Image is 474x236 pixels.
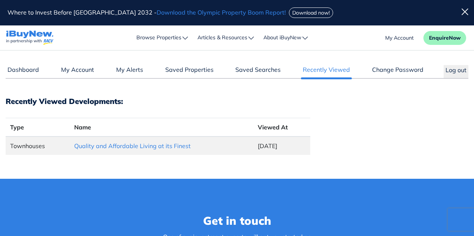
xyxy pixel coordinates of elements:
a: Dashboard [6,65,41,78]
button: Download now! [289,7,333,18]
td: Townhouses [6,137,70,155]
a: account [385,34,414,42]
h3: Get in touch [115,212,359,229]
span: Download the Olympic Property Boom Report! [157,9,286,16]
h3: Recently Viewed Developments: [6,96,468,106]
a: My Alerts [114,65,145,78]
button: Log out [444,65,468,78]
a: Recently Viewed [301,65,352,78]
a: My Account [59,65,96,78]
a: Saved Properties [163,65,215,78]
th: Name [70,118,253,137]
td: [DATE] [253,137,310,155]
button: EnquireNow [423,31,466,45]
span: Now [449,34,461,41]
th: Viewed At [253,118,310,137]
img: logo [6,31,54,45]
a: Saved Searches [233,65,283,78]
a: navigations [6,29,54,47]
a: Quality and Affordable Living at its Finest [74,142,191,150]
a: Change Password [370,65,425,78]
span: Where to Invest Before [GEOGRAPHIC_DATA] 2032 - [7,9,287,16]
th: Type [6,118,70,137]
